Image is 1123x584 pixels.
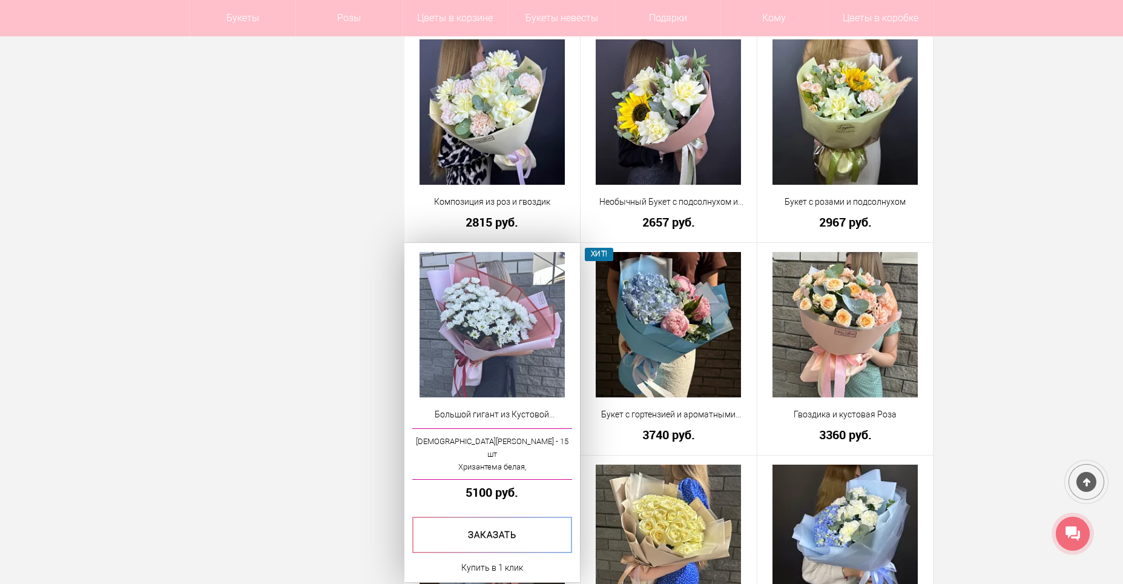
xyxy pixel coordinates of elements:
a: 2967 руб. [765,216,926,228]
a: [DEMOGRAPHIC_DATA][PERSON_NAME] - 15 штХризантема белая, [412,428,573,480]
a: 3740 руб. [588,428,749,441]
img: Необычный Букет с подсолнухом и альстромерией [596,39,741,185]
span: ХИТ! [585,248,613,260]
img: Букет с гортензией и ароматными пионами [596,252,741,397]
img: Композиция из роз и гвоздик [420,39,565,185]
a: Букет с гортензией и ароматными пионами [588,408,749,421]
a: Гвоздика и кустовая Роза [765,408,926,421]
a: Необычный Букет с подсолнухом и альстромерией [588,196,749,208]
a: Букет с розами и подсолнухом [765,196,926,208]
a: 3360 руб. [765,428,926,441]
img: Большой гигант из Кустовой Хризантемы [420,252,565,397]
a: 2657 руб. [588,216,749,228]
a: 2815 руб. [412,216,573,228]
a: Композиция из роз и гвоздик [412,196,573,208]
a: Купить в 1 клик [461,560,523,575]
a: 5100 руб. [412,486,573,499]
img: Букет с розами и подсолнухом [772,39,918,185]
a: Большой гигант из Кустовой Хризантемы [412,408,573,421]
img: Гвоздика и кустовая Роза [772,252,918,397]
